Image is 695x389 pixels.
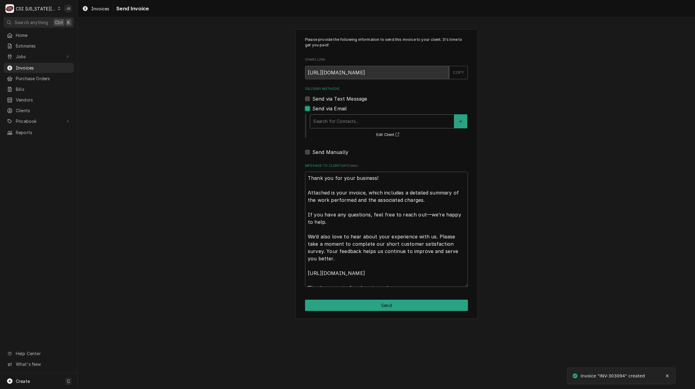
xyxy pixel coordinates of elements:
[341,164,358,167] span: ( optional )
[305,37,468,48] p: Please provide the following information to send this invoice to your client. It's time to get yo...
[312,105,347,112] label: Send via Email
[449,66,468,79] button: COPY
[4,73,74,84] a: Purchase Orders
[305,57,468,79] div: Share Link
[16,361,70,367] span: What's New
[16,53,62,60] span: Jobs
[80,4,112,14] a: Invoices
[454,114,467,128] button: Create New Contact
[305,300,468,311] button: Send
[4,105,74,116] a: Clients
[4,17,74,28] button: Search anythingCtrlK
[305,172,468,287] textarea: Thank you for your business! Attached is your invoice, which includes a detailed summary of the w...
[15,19,48,26] span: Search anything
[16,75,71,82] span: Purchase Orders
[305,87,468,156] div: Delivery Methods
[16,379,30,384] span: Create
[295,29,478,319] div: Invoice Send
[305,300,468,311] div: Button Group
[312,95,367,102] label: Send via Text Message
[114,5,149,13] span: Send Invoice
[64,4,72,13] div: Joshua Bennett's Avatar
[305,163,468,168] label: Message to Client
[16,97,71,103] span: Vendors
[4,52,74,62] a: Go to Jobs
[581,373,646,379] div: Invoice "INV-303094" created
[4,359,74,369] a: Go to What's New
[64,4,72,13] div: JB
[375,131,402,139] button: Edit Client
[312,148,348,156] label: Send Manually
[305,87,468,91] label: Delivery Methods
[67,19,70,26] span: K
[91,5,109,12] span: Invoices
[4,127,74,137] a: Reports
[16,86,71,92] span: Bills
[5,4,14,13] div: CSI Kansas City.'s Avatar
[16,107,71,114] span: Clients
[305,37,468,287] div: Invoice Send Form
[16,118,62,124] span: Pricebook
[305,300,468,311] div: Button Group Row
[4,30,74,40] a: Home
[67,378,70,384] span: C
[4,63,74,73] a: Invoices
[305,163,468,287] div: Message to Client
[4,41,74,51] a: Estimates
[55,19,63,26] span: Ctrl
[4,84,74,94] a: Bills
[4,95,74,105] a: Vendors
[305,57,468,62] label: Share Link
[16,129,71,136] span: Reports
[16,43,71,49] span: Estimates
[16,65,71,71] span: Invoices
[16,32,71,38] span: Home
[4,116,74,126] a: Go to Pricebook
[16,5,56,12] div: CSI [US_STATE][GEOGRAPHIC_DATA].
[459,119,462,123] svg: Create New Contact
[4,348,74,359] a: Go to Help Center
[5,4,14,13] div: C
[16,350,70,357] span: Help Center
